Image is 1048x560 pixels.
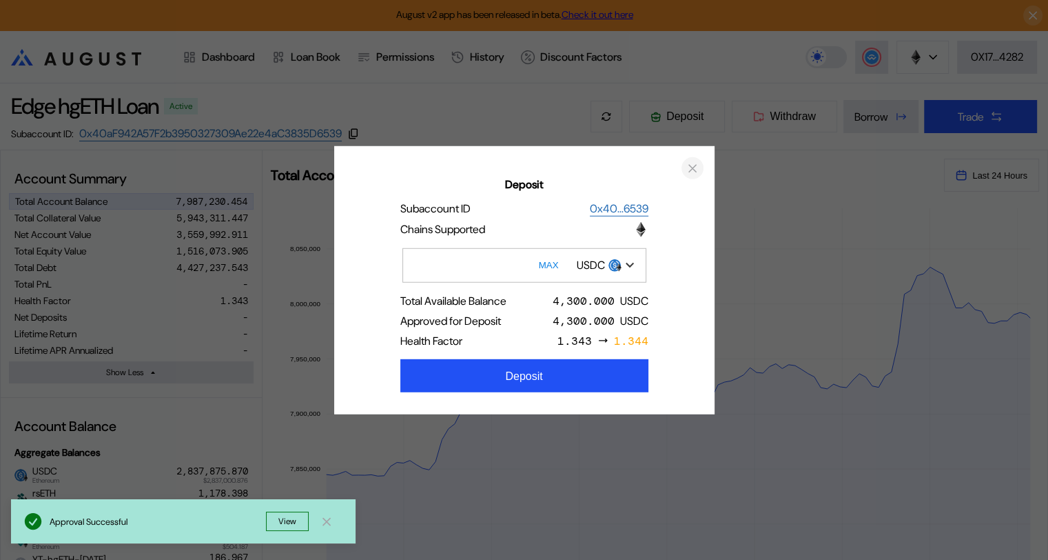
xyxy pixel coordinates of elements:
span: 1.343 [557,333,592,348]
img: chain logo [633,221,648,237]
code: 0x40...6539 [590,201,648,215]
button: View [266,512,309,531]
span: 1.344 [614,333,648,348]
div: 4,300.000 [553,313,615,328]
div: Deposit [505,370,542,382]
div: Approved for Deposit [400,313,501,328]
div: Total Available Balance [400,293,506,308]
a: 0x40...6539 [590,201,648,216]
div: USDC [620,313,648,328]
div: Chains Supported [400,222,485,237]
div: Approval Successful [50,516,266,528]
div: Open menu for selecting token for payment [570,253,641,277]
div: 4,300.000 [553,293,615,308]
div: USDC [620,293,648,308]
div: Subaccount ID [400,201,471,216]
button: MAX [535,249,563,281]
div: USDC [577,258,605,272]
img: usdc.png [608,259,621,271]
button: close modal [681,157,703,179]
div: Health Factor [400,333,462,348]
img: open token selector [626,262,634,268]
button: Deposit [400,359,648,392]
h2: Deposit [356,177,692,192]
img: svg+xml,%3c [615,263,623,271]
